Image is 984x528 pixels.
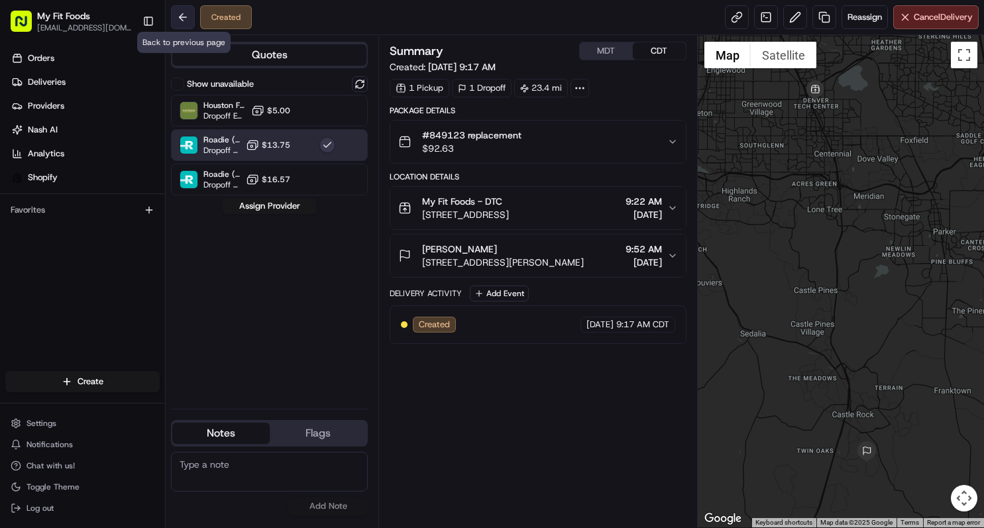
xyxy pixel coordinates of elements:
[452,79,512,97] div: 1 Dropoff
[180,171,197,188] img: Roadie (P2P)
[180,136,197,154] img: Roadie (Routed)
[5,435,160,454] button: Notifications
[704,42,751,68] button: Show street map
[60,140,182,150] div: We're available if you need us!
[27,260,101,274] span: Knowledge Base
[267,105,290,116] span: $5.00
[422,129,521,142] span: #849123 replacement
[755,518,812,527] button: Keyboard shortcuts
[5,456,160,475] button: Chat with us!
[41,205,141,216] span: Wisdom [PERSON_NAME]
[203,180,241,190] span: Dropoff ETA -
[246,173,290,186] button: $16.57
[28,172,58,184] span: Shopify
[203,169,241,180] span: Roadie (P2P)
[28,148,64,160] span: Analytics
[251,104,290,117] button: $5.00
[187,78,254,90] label: Show unavailable
[390,105,686,116] div: Package Details
[27,418,56,429] span: Settings
[270,423,367,444] button: Flags
[422,142,521,155] span: $92.63
[151,205,178,216] span: [DATE]
[701,510,745,527] a: Open this area in Google Maps (opens a new window)
[246,138,290,152] button: $13.75
[37,9,90,23] button: My Fit Foods
[514,79,568,97] div: 23.4 mi
[5,167,165,188] a: Shopify
[5,72,165,93] a: Deliveries
[951,485,977,511] button: Map camera controls
[893,5,979,29] button: CancelDelivery
[5,499,160,517] button: Log out
[27,460,75,471] span: Chat with us!
[13,262,24,272] div: 📗
[34,85,219,99] input: Clear
[27,439,73,450] span: Notifications
[626,208,662,221] span: [DATE]
[5,48,165,69] a: Orders
[914,11,973,23] span: Cancel Delivery
[5,478,160,496] button: Toggle Theme
[626,242,662,256] span: 9:52 AM
[13,127,37,150] img: 1736555255976-a54dd68f-1ca7-489b-9aae-adbdc363a1c4
[78,376,103,388] span: Create
[616,319,669,331] span: 9:17 AM CDT
[5,371,160,392] button: Create
[5,95,165,117] a: Providers
[701,510,745,527] img: Google
[419,319,450,331] span: Created
[470,286,529,301] button: Add Event
[8,255,107,279] a: 📗Knowledge Base
[751,42,816,68] button: Show satellite imagery
[12,172,23,183] img: Shopify logo
[203,134,241,145] span: Roadie (Routed)
[203,100,246,111] span: Houston Fleet
[144,205,148,216] span: •
[390,288,462,299] div: Delivery Activity
[626,256,662,269] span: [DATE]
[847,11,882,23] span: Reassign
[633,42,686,60] button: CDT
[927,519,980,526] a: Report a map error
[28,100,64,112] span: Providers
[172,44,366,66] button: Quotes
[13,193,34,219] img: Wisdom Oko
[28,52,54,64] span: Orders
[37,23,132,33] button: [EMAIL_ADDRESS][DOMAIN_NAME]
[27,503,54,513] span: Log out
[223,198,317,214] button: Assign Provider
[390,45,443,57] h3: Summary
[586,319,614,331] span: [DATE]
[5,199,160,221] div: Favorites
[580,42,633,60] button: MDT
[422,195,502,208] span: My Fit Foods - DTC
[5,143,165,164] a: Analytics
[5,119,165,140] a: Nash AI
[27,206,37,217] img: 1736555255976-a54dd68f-1ca7-489b-9aae-adbdc363a1c4
[820,519,893,526] span: Map data ©2025 Google
[172,423,270,444] button: Notes
[842,5,888,29] button: Reassign
[262,174,290,185] span: $16.57
[137,32,231,53] div: Back to previous page
[203,111,246,121] span: Dropoff ETA -
[422,242,497,256] span: [PERSON_NAME]
[112,262,123,272] div: 💻
[13,53,241,74] p: Welcome 👋
[5,414,160,433] button: Settings
[901,519,919,526] a: Terms
[390,121,686,163] button: #849123 replacement$92.63
[225,131,241,146] button: Start new chat
[180,102,197,119] img: Internal Provider - (My Fit Foods)
[390,187,686,229] button: My Fit Foods - DTC[STREET_ADDRESS]9:22 AM[DATE]
[13,13,40,40] img: Nash
[390,79,449,97] div: 1 Pickup
[626,195,662,208] span: 9:22 AM
[107,255,218,279] a: 💻API Documentation
[428,61,496,73] span: [DATE] 9:17 AM
[60,127,217,140] div: Start new chat
[390,235,686,277] button: [PERSON_NAME][STREET_ADDRESS][PERSON_NAME]9:52 AM[DATE]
